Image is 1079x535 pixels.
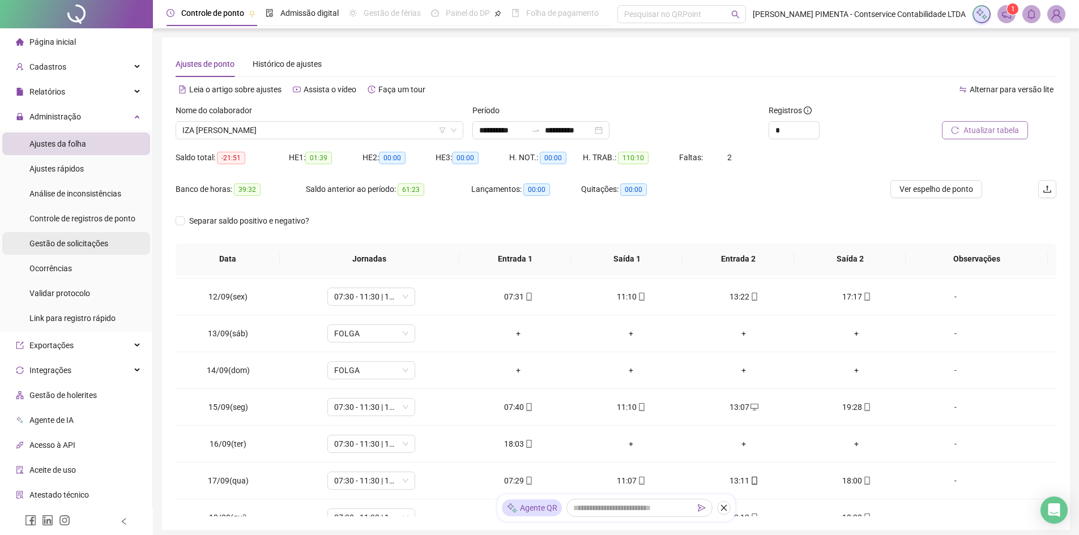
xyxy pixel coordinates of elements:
[749,477,758,485] span: mobile
[16,113,24,121] span: lock
[471,474,566,487] div: 07:29
[862,293,871,301] span: mobile
[379,152,406,164] span: 00:00
[176,59,234,69] span: Ajustes de ponto
[29,139,86,148] span: Ajustes da folha
[29,440,75,450] span: Acesso à API
[959,85,967,93] span: swap
[176,151,289,164] div: Saldo total:
[524,293,533,301] span: mobile
[571,243,683,275] th: Saída 1
[1048,6,1065,23] img: 88555
[942,121,1028,139] button: Atualizar tabela
[749,293,758,301] span: mobile
[749,513,758,521] span: mobile
[305,152,332,164] span: 01:39
[362,151,436,164] div: HE 2:
[431,9,439,17] span: dashboard
[951,126,959,134] span: reload
[59,515,70,526] span: instagram
[334,399,408,416] span: 07:30 - 11:30 | 13:00 - 18:00
[471,438,566,450] div: 18:03
[523,183,550,196] span: 00:00
[727,153,732,162] span: 2
[289,151,362,164] div: HE 1:
[334,362,408,379] span: FOLGA
[524,403,533,411] span: mobile
[809,364,904,376] div: +
[29,62,66,71] span: Cadastros
[509,151,583,164] div: H. NOT.:
[679,153,705,162] span: Faltas:
[189,85,282,94] span: Leia o artigo sobre ajustes
[29,391,97,400] span: Gestão de holerites
[306,183,471,196] div: Saldo anterior ao período:
[29,366,71,375] span: Integrações
[29,289,90,298] span: Validar protocolo
[334,288,408,305] span: 07:30 - 11:30 | 13:00 - 17:00
[697,290,791,303] div: 13:22
[209,513,247,522] span: 18/09(qui)
[210,439,246,448] span: 16/09(ter)
[334,435,408,452] span: 07:30 - 11:30 | 13:00 - 18:00
[584,438,679,450] div: +
[531,126,540,135] span: swap-right
[29,189,121,198] span: Análise de inconsistências
[29,264,72,273] span: Ocorrências
[16,391,24,399] span: apartment
[862,403,871,411] span: mobile
[16,88,24,96] span: file
[471,511,566,524] div: 07:28
[280,8,339,18] span: Admissão digital
[584,290,679,303] div: 11:10
[922,438,989,450] div: -
[720,504,728,512] span: close
[769,104,812,117] span: Registros
[167,9,174,17] span: clock-circle
[502,499,562,516] div: Agente QR
[334,509,408,526] span: 07:30 - 11:30 | 13:00 - 18:00
[217,152,245,164] span: -21:51
[584,327,679,340] div: +
[439,127,446,134] span: filter
[698,504,706,512] span: send
[234,183,261,196] span: 39:32
[1007,3,1018,15] sup: 1
[915,252,1039,265] span: Observações
[334,472,408,489] span: 07:30 - 11:30 | 13:00 - 18:00
[1011,5,1015,13] span: 1
[1043,185,1052,194] span: upload
[471,327,566,340] div: +
[697,327,791,340] div: +
[731,10,740,19] span: search
[584,364,679,376] div: +
[253,59,322,69] span: Histórico de ajustes
[809,511,904,524] div: 18:38
[471,364,566,376] div: +
[697,401,791,413] div: 13:07
[207,366,250,375] span: 14/09(dom)
[349,9,357,17] span: sun
[584,474,679,487] div: 11:07
[208,476,249,485] span: 17/09(qua)
[471,290,566,303] div: 07:31
[1026,9,1037,19] span: bell
[29,341,74,350] span: Exportações
[511,9,519,17] span: book
[208,292,248,301] span: 12/09(sex)
[25,515,36,526] span: facebook
[472,104,507,117] label: Período
[637,403,646,411] span: mobile
[809,401,904,413] div: 19:28
[862,477,871,485] span: mobile
[120,517,128,525] span: left
[16,63,24,71] span: user-add
[540,152,566,164] span: 00:00
[637,293,646,301] span: mobile
[794,243,906,275] th: Saída 2
[185,215,314,227] span: Separar saldo positivo e negativo?
[364,8,421,18] span: Gestão de férias
[29,239,108,248] span: Gestão de solicitações
[524,477,533,485] span: mobile
[16,491,24,499] span: solution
